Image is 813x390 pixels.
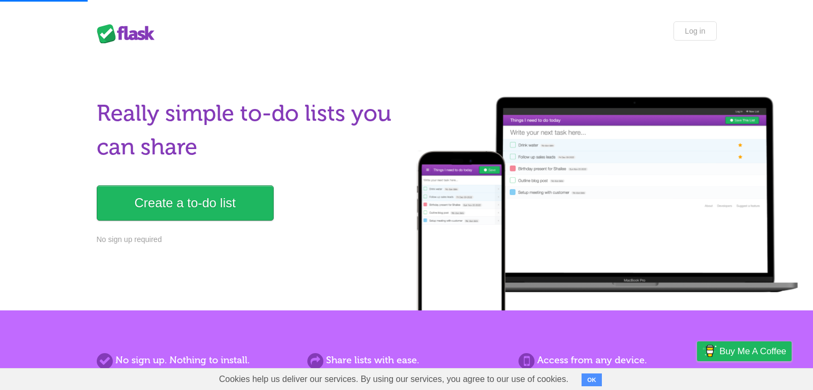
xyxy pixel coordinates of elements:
span: Buy me a coffee [719,342,786,361]
span: Cookies help us deliver our services. By using our services, you agree to our use of cookies. [208,369,579,390]
button: OK [582,373,602,386]
a: Buy me a coffee [697,341,792,361]
img: Buy me a coffee [702,342,717,360]
a: Create a to-do list [97,185,274,221]
p: No sign up required [97,234,400,245]
h2: Access from any device. [518,353,716,368]
h2: No sign up. Nothing to install. [97,353,295,368]
h2: Share lists with ease. [307,353,505,368]
h1: Really simple to-do lists you can share [97,97,400,164]
a: Log in [673,21,716,41]
div: Flask Lists [97,24,161,43]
